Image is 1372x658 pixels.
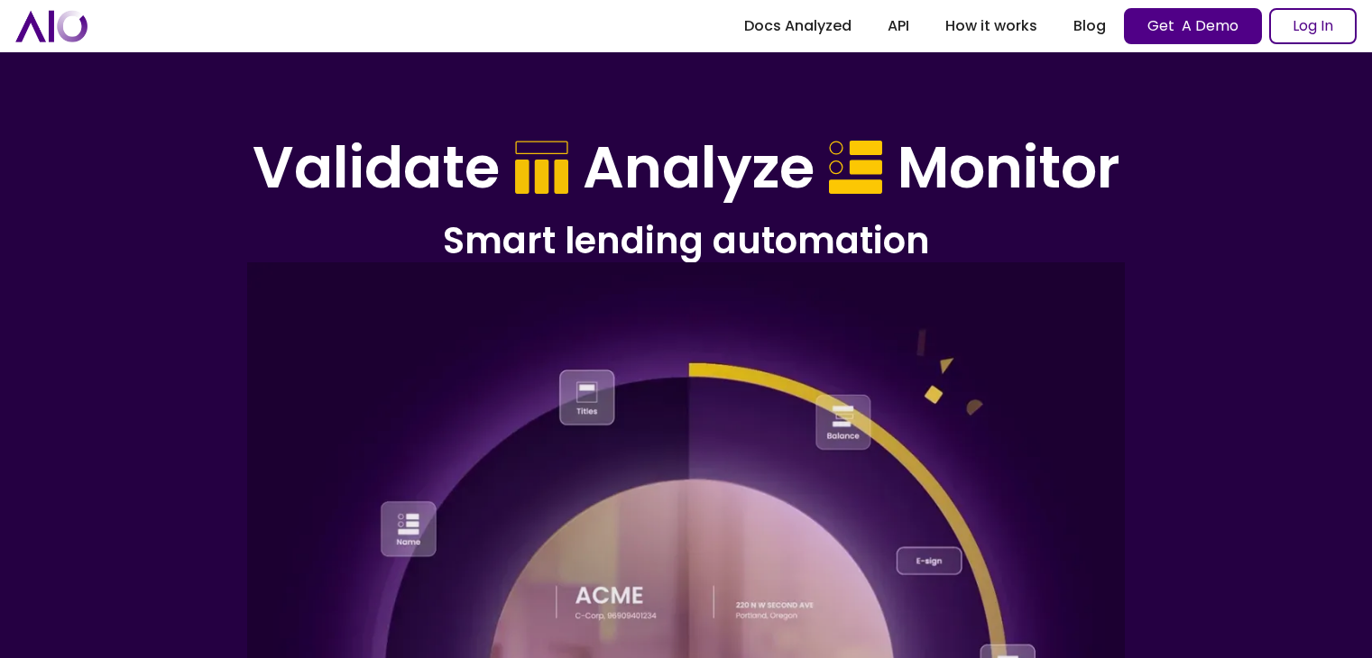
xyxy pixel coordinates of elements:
a: Get A Demo [1124,8,1262,44]
a: Log In [1269,8,1357,44]
a: Docs Analyzed [726,10,870,42]
a: home [15,10,87,41]
h2: Smart lending automation [172,217,1201,264]
h1: Validate [253,133,500,203]
a: How it works [927,10,1055,42]
h1: Monitor [898,133,1120,203]
h1: Analyze [583,133,815,203]
a: Blog [1055,10,1124,42]
a: API [870,10,927,42]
